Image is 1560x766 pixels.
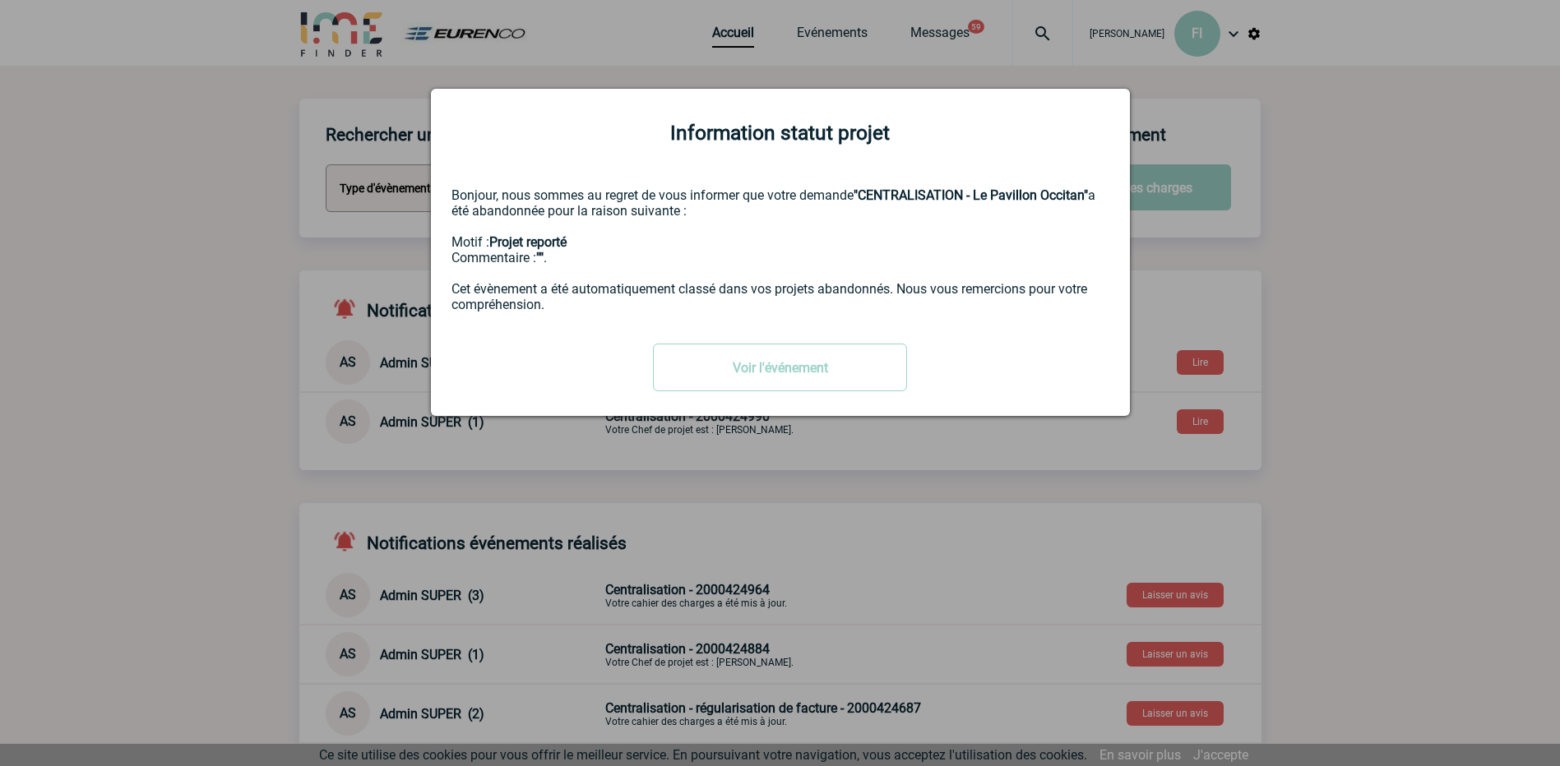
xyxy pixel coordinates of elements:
[451,187,1109,312] div: Bonjour, nous sommes au regret de vous informer que votre demande a été abandonnée pour la raison...
[854,187,1088,203] b: "CENTRALISATION - Le Pavillon Occitan"
[653,344,907,391] a: Voir l'événement
[536,250,544,265] b: ""
[489,234,567,250] b: Projet reporté
[451,122,1109,144] div: Information statut projet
